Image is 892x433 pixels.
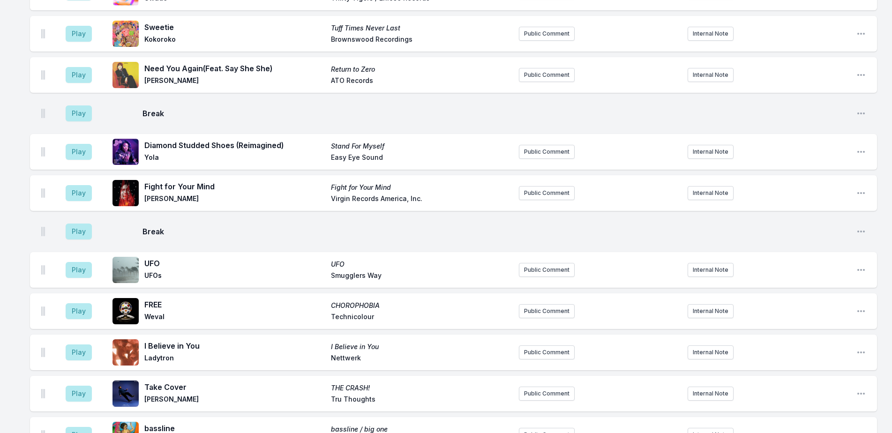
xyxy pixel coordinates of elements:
[331,312,512,323] span: Technicolour
[112,381,139,407] img: THE CRASH!
[331,194,512,205] span: Virgin Records America, Inc.
[856,147,866,157] button: Open playlist item options
[41,348,45,357] img: Drag Handle
[688,27,734,41] button: Internal Note
[331,183,512,192] span: Fight for Your Mind
[519,145,575,159] button: Public Comment
[112,339,139,366] img: I Believe in You
[41,306,45,316] img: Drag Handle
[144,299,325,310] span: FREE
[144,76,325,87] span: [PERSON_NAME]
[41,29,45,38] img: Drag Handle
[331,76,512,87] span: ATO Records
[856,265,866,275] button: Open playlist item options
[144,381,325,393] span: Take Cover
[41,109,45,118] img: Drag Handle
[144,395,325,406] span: [PERSON_NAME]
[142,226,849,237] span: Break
[66,386,92,402] button: Play
[112,21,139,47] img: Tuff Times Never Last
[41,389,45,398] img: Drag Handle
[66,185,92,201] button: Play
[688,387,734,401] button: Internal Note
[112,62,139,88] img: Return to Zero
[66,105,92,121] button: Play
[331,23,512,33] span: Tuff Times Never Last
[331,353,512,365] span: Nettwerk
[519,345,575,359] button: Public Comment
[41,188,45,198] img: Drag Handle
[688,263,734,277] button: Internal Note
[66,67,92,83] button: Play
[41,70,45,80] img: Drag Handle
[856,227,866,236] button: Open playlist item options
[331,153,512,164] span: Easy Eye Sound
[519,68,575,82] button: Public Comment
[66,144,92,160] button: Play
[519,27,575,41] button: Public Comment
[41,227,45,236] img: Drag Handle
[144,153,325,164] span: Yola
[331,35,512,46] span: Brownswood Recordings
[856,306,866,316] button: Open playlist item options
[144,312,325,323] span: Weval
[66,303,92,319] button: Play
[331,342,512,351] span: I Believe in You
[331,142,512,151] span: Stand For Myself
[688,304,734,318] button: Internal Note
[144,35,325,46] span: Kokoroko
[41,147,45,157] img: Drag Handle
[144,181,325,192] span: Fight for Your Mind
[144,340,325,351] span: I Believe in You
[856,348,866,357] button: Open playlist item options
[144,194,325,205] span: [PERSON_NAME]
[112,257,139,283] img: UFO
[856,29,866,38] button: Open playlist item options
[688,145,734,159] button: Internal Note
[856,109,866,118] button: Open playlist item options
[519,186,575,200] button: Public Comment
[519,387,575,401] button: Public Comment
[519,263,575,277] button: Public Comment
[112,298,139,324] img: CHOROPHOBIA
[331,301,512,310] span: CHOROPHOBIA
[144,271,325,282] span: UFOs
[142,108,849,119] span: Break
[144,63,325,74] span: Need You Again (Feat. Say She She)
[688,345,734,359] button: Internal Note
[856,70,866,80] button: Open playlist item options
[41,265,45,275] img: Drag Handle
[519,304,575,318] button: Public Comment
[331,395,512,406] span: Tru Thoughts
[331,65,512,74] span: Return to Zero
[66,262,92,278] button: Play
[331,260,512,269] span: UFO
[856,389,866,398] button: Open playlist item options
[66,26,92,42] button: Play
[144,140,325,151] span: Diamond Studded Shoes (Reimagined)
[112,180,139,206] img: Fight for Your Mind
[144,258,325,269] span: UFO
[66,224,92,239] button: Play
[688,186,734,200] button: Internal Note
[112,139,139,165] img: Stand For Myself
[688,68,734,82] button: Internal Note
[144,22,325,33] span: Sweetie
[331,383,512,393] span: THE CRASH!
[66,344,92,360] button: Play
[856,188,866,198] button: Open playlist item options
[331,271,512,282] span: Smugglers Way
[144,353,325,365] span: Ladytron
